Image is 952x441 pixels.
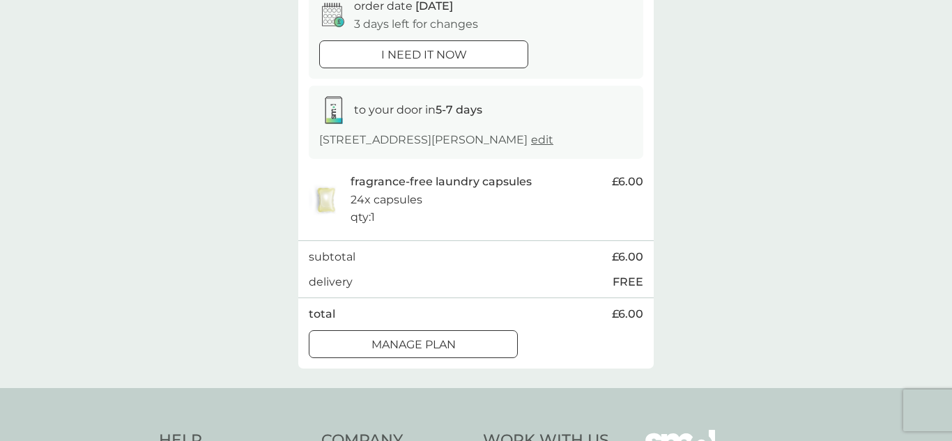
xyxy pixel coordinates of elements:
[351,173,532,191] p: fragrance-free laundry capsules
[309,248,355,266] p: subtotal
[309,273,353,291] p: delivery
[381,46,467,64] p: i need it now
[309,305,335,323] p: total
[612,173,643,191] span: £6.00
[531,133,553,146] a: edit
[319,131,553,149] p: [STREET_ADDRESS][PERSON_NAME]
[354,103,482,116] span: to your door in
[371,336,456,354] p: Manage plan
[612,248,643,266] span: £6.00
[436,103,482,116] strong: 5-7 days
[351,191,422,209] p: 24x capsules
[612,305,643,323] span: £6.00
[351,208,375,226] p: qty : 1
[354,15,478,33] p: 3 days left for changes
[613,273,643,291] p: FREE
[319,40,528,68] button: i need it now
[309,330,518,358] button: Manage plan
